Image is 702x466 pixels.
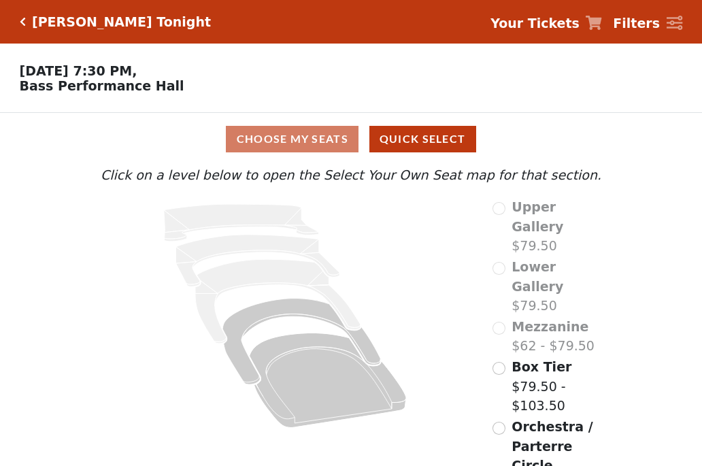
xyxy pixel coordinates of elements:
label: $79.50 [512,257,605,316]
a: Your Tickets [490,14,602,33]
span: Upper Gallery [512,199,563,234]
span: Lower Gallery [512,259,563,294]
strong: Filters [613,16,660,31]
p: Click on a level below to open the Select Your Own Seat map for that section. [97,165,605,185]
strong: Your Tickets [490,16,580,31]
path: Orchestra / Parterre Circle - Seats Available: 505 [250,333,407,428]
path: Upper Gallery - Seats Available: 0 [164,204,319,242]
a: Click here to go back to filters [20,17,26,27]
path: Lower Gallery - Seats Available: 0 [176,235,340,286]
a: Filters [613,14,682,33]
label: $79.50 - $103.50 [512,357,605,416]
button: Quick Select [369,126,476,152]
label: $79.50 [512,197,605,256]
label: $62 - $79.50 [512,317,595,356]
span: Mezzanine [512,319,588,334]
h5: [PERSON_NAME] Tonight [32,14,211,30]
span: Box Tier [512,359,571,374]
